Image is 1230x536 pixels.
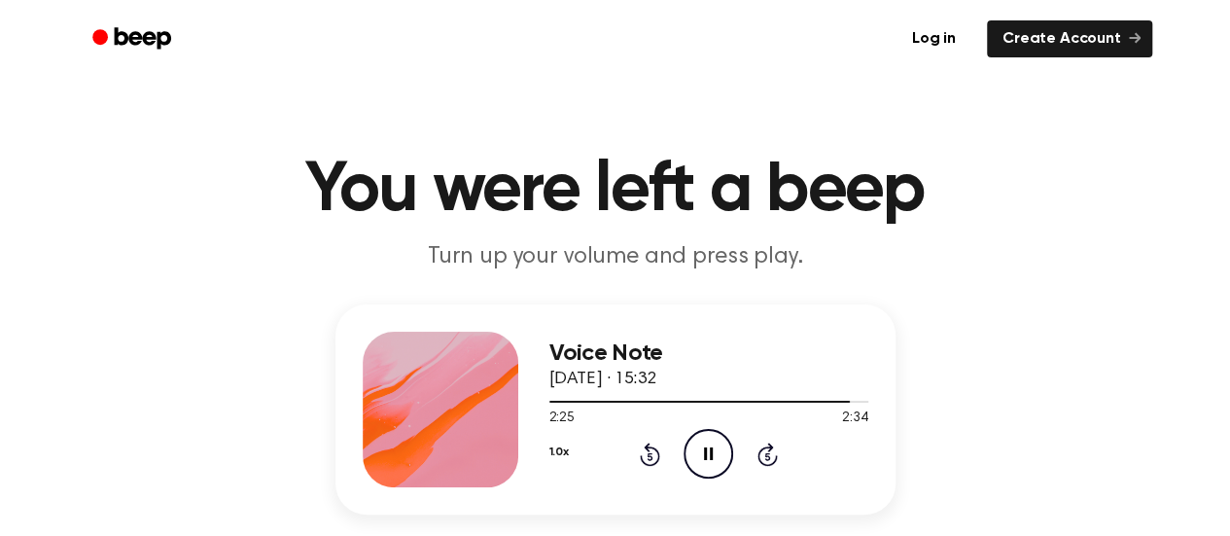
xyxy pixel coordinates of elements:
span: 2:25 [549,409,575,429]
h1: You were left a beep [118,156,1113,226]
a: Create Account [987,20,1152,57]
a: Beep [79,20,189,58]
h3: Voice Note [549,340,868,367]
span: [DATE] · 15:32 [549,371,656,388]
a: Log in [893,17,975,61]
button: 1.0x [549,436,569,469]
p: Turn up your volume and press play. [242,241,989,273]
span: 2:34 [842,409,867,429]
